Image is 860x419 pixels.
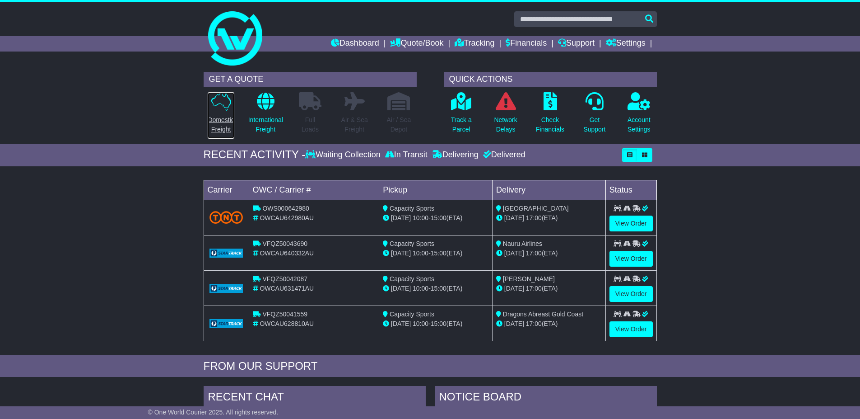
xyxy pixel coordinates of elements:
[526,214,542,221] span: 17:00
[331,36,379,52] a: Dashboard
[248,115,283,134] p: International Freight
[431,320,446,327] span: 15:00
[503,240,542,247] span: Nauru Airlines
[262,240,307,247] span: VFQZ50043690
[444,72,657,87] div: QUICK ACTIONS
[526,320,542,327] span: 17:00
[431,250,446,257] span: 15:00
[536,115,564,134] p: Check Financials
[383,284,488,293] div: - (ETA)
[391,320,411,327] span: [DATE]
[504,214,524,221] span: [DATE]
[413,320,428,327] span: 10:00
[204,180,249,200] td: Carrier
[609,286,653,302] a: View Order
[609,321,653,337] a: View Order
[260,214,314,221] span: OWCAU642980AU
[583,92,606,139] a: GetSupport
[341,115,368,134] p: Air & Sea Freight
[503,205,569,212] span: [GEOGRAPHIC_DATA]
[504,285,524,292] span: [DATE]
[209,211,243,223] img: TNT_Domestic.png
[504,250,524,257] span: [DATE]
[383,249,488,258] div: - (ETA)
[248,92,284,139] a: InternationalFreight
[391,214,411,221] span: [DATE]
[413,285,428,292] span: 10:00
[383,213,488,223] div: - (ETA)
[390,240,434,247] span: Capacity Sports
[628,115,651,134] p: Account Settings
[526,250,542,257] span: 17:00
[451,115,472,134] p: Track a Parcel
[492,180,605,200] td: Delivery
[413,250,428,257] span: 10:00
[609,216,653,231] a: View Order
[391,250,411,257] span: [DATE]
[496,213,602,223] div: (ETA)
[455,36,494,52] a: Tracking
[413,214,428,221] span: 10:00
[207,92,234,139] a: DomesticFreight
[148,409,279,416] span: © One World Courier 2025. All rights reserved.
[494,115,517,134] p: Network Delays
[390,205,434,212] span: Capacity Sports
[430,150,481,160] div: Delivering
[451,92,472,139] a: Track aParcel
[204,386,426,410] div: RECENT CHAT
[526,285,542,292] span: 17:00
[390,275,434,282] span: Capacity Sports
[606,36,646,52] a: Settings
[260,320,314,327] span: OWCAU628810AU
[260,285,314,292] span: OWCAU631471AU
[209,319,243,328] img: GetCarrierServiceLogo
[390,36,443,52] a: Quote/Book
[391,285,411,292] span: [DATE]
[299,115,321,134] p: Full Loads
[249,180,379,200] td: OWC / Carrier #
[387,115,411,134] p: Air / Sea Depot
[496,249,602,258] div: (ETA)
[583,115,605,134] p: Get Support
[390,311,434,318] span: Capacity Sports
[431,285,446,292] span: 15:00
[435,386,657,410] div: NOTICE BOARD
[627,92,651,139] a: AccountSettings
[609,251,653,267] a: View Order
[209,249,243,258] img: GetCarrierServiceLogo
[503,275,555,282] span: [PERSON_NAME]
[383,150,430,160] div: In Transit
[558,36,595,52] a: Support
[431,214,446,221] span: 15:00
[605,180,656,200] td: Status
[262,205,309,212] span: OWS000642980
[260,250,314,257] span: OWCAU640332AU
[262,275,307,282] span: VFQZ50042087
[496,284,602,293] div: (ETA)
[496,319,602,329] div: (ETA)
[535,92,565,139] a: CheckFinancials
[209,284,243,293] img: GetCarrierServiceLogo
[503,311,583,318] span: Dragons Abreast Gold Coast
[204,148,306,161] div: RECENT ACTIVITY -
[481,150,525,160] div: Delivered
[305,150,382,160] div: Waiting Collection
[204,360,657,373] div: FROM OUR SUPPORT
[493,92,517,139] a: NetworkDelays
[262,311,307,318] span: VFQZ50041559
[383,319,488,329] div: - (ETA)
[204,72,417,87] div: GET A QUOTE
[379,180,493,200] td: Pickup
[208,115,234,134] p: Domestic Freight
[504,320,524,327] span: [DATE]
[506,36,547,52] a: Financials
